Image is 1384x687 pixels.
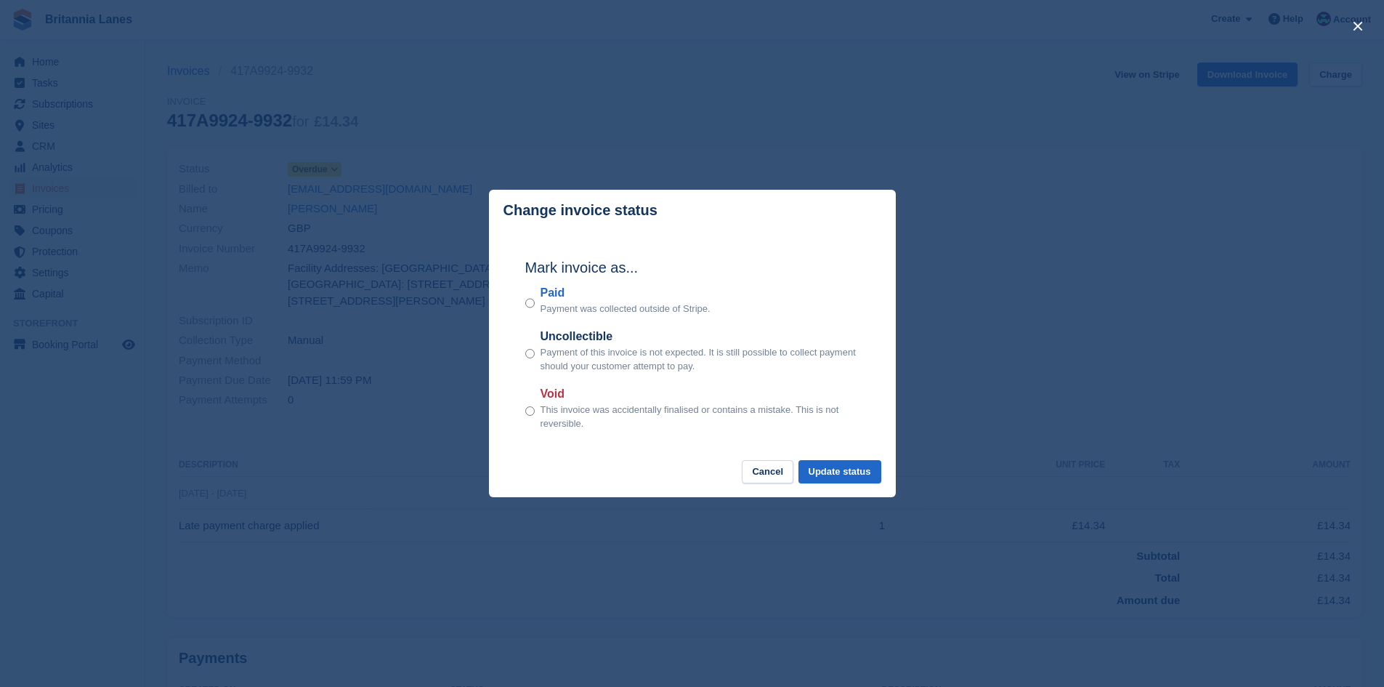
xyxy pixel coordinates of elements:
[541,403,859,431] p: This invoice was accidentally finalised or contains a mistake. This is not reversible.
[525,257,859,278] h2: Mark invoice as...
[541,345,859,374] p: Payment of this invoice is not expected. It is still possible to collect payment should your cust...
[541,284,711,302] label: Paid
[798,460,881,484] button: Update status
[503,202,657,219] p: Change invoice status
[541,302,711,316] p: Payment was collected outside of Stripe.
[1346,15,1369,38] button: close
[541,328,859,345] label: Uncollectible
[742,460,793,484] button: Cancel
[541,385,859,403] label: Void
